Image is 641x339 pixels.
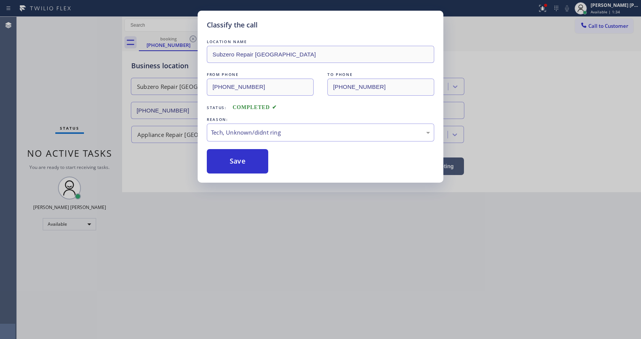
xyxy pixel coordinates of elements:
[207,38,434,46] div: LOCATION NAME
[207,105,227,110] span: Status:
[327,71,434,79] div: TO PHONE
[207,79,314,96] input: From phone
[207,149,268,174] button: Save
[207,71,314,79] div: FROM PHONE
[233,104,277,110] span: COMPLETED
[207,20,258,30] h5: Classify the call
[207,116,434,124] div: REASON:
[211,128,430,137] div: Tech, Unknown/didnt ring
[327,79,434,96] input: To phone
